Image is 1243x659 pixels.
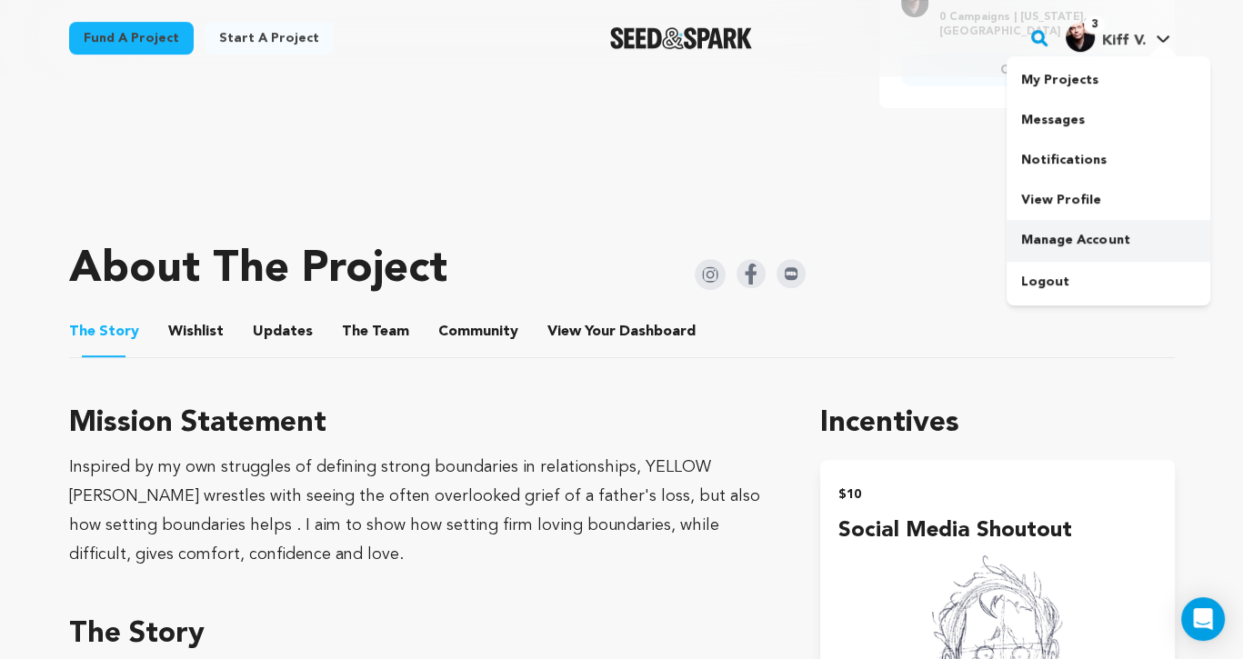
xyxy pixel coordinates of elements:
[1066,23,1145,52] div: Kiff V.'s Profile
[619,321,696,343] span: Dashboard
[69,22,194,55] a: Fund a project
[205,22,334,55] a: Start a project
[695,259,726,290] img: Seed&Spark Instagram Icon
[838,482,1156,507] h2: $10
[547,321,699,343] span: Your
[777,259,806,288] img: Seed&Spark IMDB Icon
[69,321,95,343] span: The
[1102,34,1145,48] span: Kiff V.
[820,402,1174,445] h1: Incentives
[69,453,777,569] div: Inspired by my own struggles of defining strong boundaries in relationships, YELLOW [PERSON_NAME]...
[253,321,313,343] span: Updates
[69,402,777,445] h3: Mission Statement
[69,248,447,292] h1: About The Project
[1007,220,1210,260] a: Manage Account
[1062,19,1174,57] span: Kiff V.'s Profile
[69,613,777,656] h3: The Story
[1007,100,1210,140] a: Messages
[1007,140,1210,180] a: Notifications
[737,259,766,288] img: Seed&Spark Facebook Icon
[1181,597,1225,641] div: Open Intercom Messenger
[610,27,753,49] img: Seed&Spark Logo Dark Mode
[342,321,368,343] span: The
[168,321,224,343] span: Wishlist
[1007,180,1210,220] a: View Profile
[69,321,139,343] span: Story
[547,321,699,343] a: ViewYourDashboard
[1062,19,1174,52] a: Kiff V.'s Profile
[1007,60,1210,100] a: My Projects
[1084,15,1105,34] span: 3
[838,514,1156,547] h4: Social Media Shoutout
[610,27,753,49] a: Seed&Spark Homepage
[1007,262,1210,302] a: Logout
[1066,23,1095,52] img: f49fc7c5beaf6b06.jpg
[438,321,518,343] span: Community
[342,321,409,343] span: Team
